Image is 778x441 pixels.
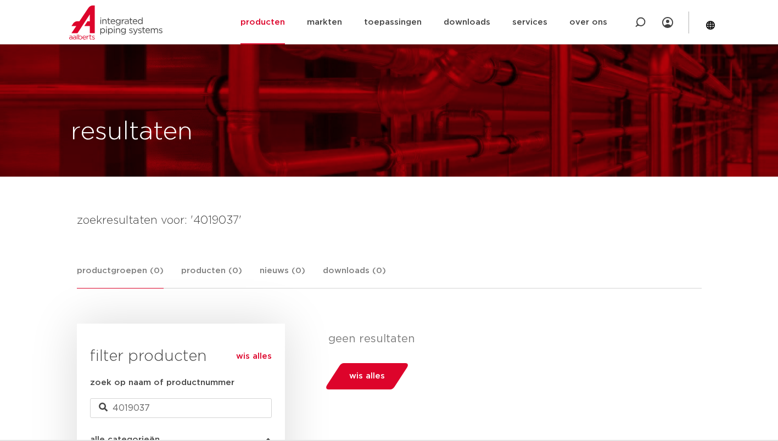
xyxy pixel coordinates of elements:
[77,212,702,229] h4: zoekresultaten voor: '4019037'
[236,350,272,363] a: wis alles
[260,264,305,288] a: nieuws (0)
[328,332,693,346] p: geen resultaten
[90,376,234,389] label: zoek op naam of productnummer
[323,264,386,288] a: downloads (0)
[349,367,385,385] span: wis alles
[77,264,164,289] a: productgroepen (0)
[181,264,242,288] a: producten (0)
[71,115,193,150] h1: resultaten
[90,398,272,418] input: zoeken
[90,346,272,367] h3: filter producten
